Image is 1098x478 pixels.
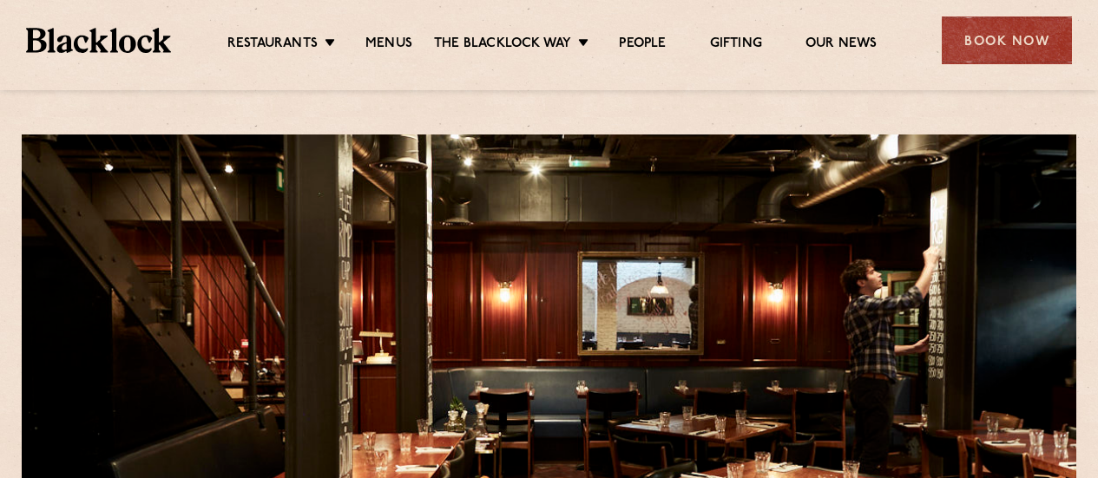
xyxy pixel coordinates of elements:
[434,36,571,55] a: The Blacklock Way
[942,16,1072,64] div: Book Now
[365,36,412,55] a: Menus
[805,36,878,55] a: Our News
[26,28,171,52] img: BL_Textured_Logo-footer-cropped.svg
[227,36,318,55] a: Restaurants
[710,36,762,55] a: Gifting
[619,36,666,55] a: People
